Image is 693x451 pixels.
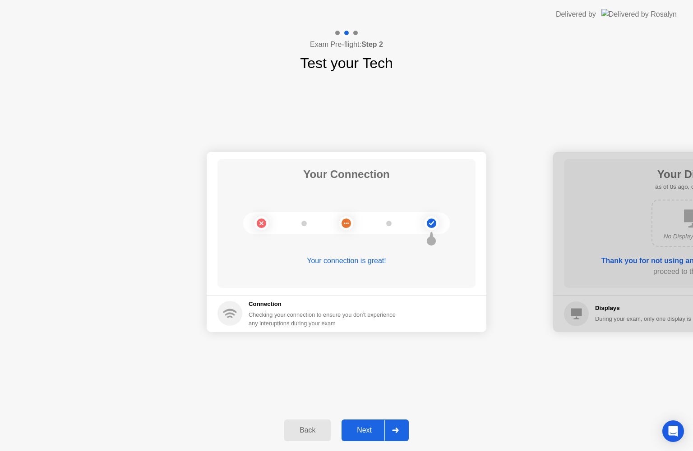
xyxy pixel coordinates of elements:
[556,9,596,20] div: Delivered by
[310,39,383,50] h4: Exam Pre-flight:
[662,420,684,442] div: Open Intercom Messenger
[344,426,384,434] div: Next
[284,419,331,441] button: Back
[601,9,677,19] img: Delivered by Rosalyn
[303,166,390,182] h1: Your Connection
[217,255,476,266] div: Your connection is great!
[361,41,383,48] b: Step 2
[249,300,401,309] h5: Connection
[287,426,328,434] div: Back
[342,419,409,441] button: Next
[249,310,401,328] div: Checking your connection to ensure you don’t experience any interuptions during your exam
[300,52,393,74] h1: Test your Tech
